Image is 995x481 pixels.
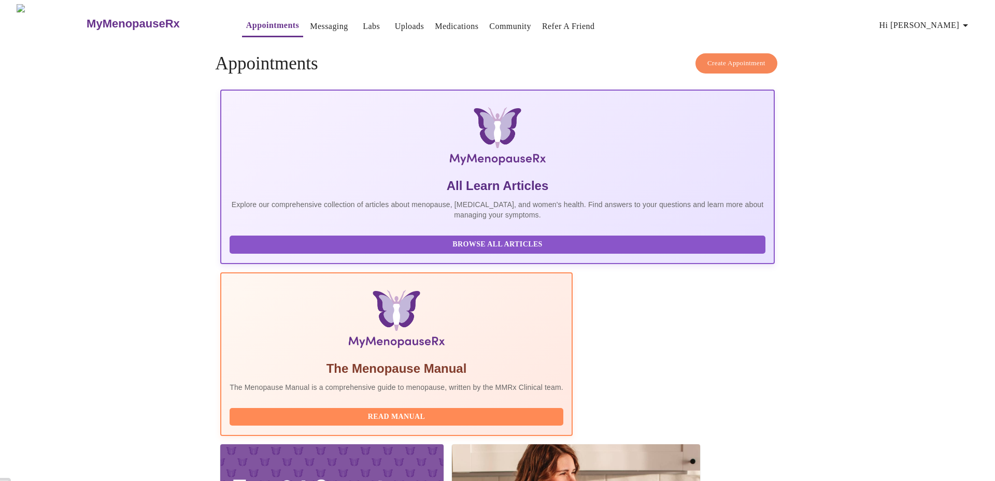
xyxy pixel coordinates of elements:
[230,178,765,194] h5: All Learn Articles
[879,18,972,33] span: Hi [PERSON_NAME]
[230,408,563,426] button: Read Manual
[215,53,780,74] h4: Appointments
[282,290,510,352] img: Menopause Manual
[230,199,765,220] p: Explore our comprehensive collection of articles about menopause, [MEDICAL_DATA], and women's hea...
[363,19,380,34] a: Labs
[707,57,765,69] span: Create Appointment
[485,16,535,37] button: Community
[875,15,976,36] button: Hi [PERSON_NAME]
[230,412,566,420] a: Read Manual
[17,4,86,43] img: MyMenopauseRx Logo
[695,53,777,74] button: Create Appointment
[355,16,388,37] button: Labs
[538,16,599,37] button: Refer a Friend
[435,19,478,34] a: Medications
[87,17,180,31] h3: MyMenopauseRx
[431,16,482,37] button: Medications
[489,19,531,34] a: Community
[306,16,352,37] button: Messaging
[230,236,765,254] button: Browse All Articles
[230,239,768,248] a: Browse All Articles
[240,238,755,251] span: Browse All Articles
[246,18,299,33] a: Appointments
[313,107,682,169] img: MyMenopauseRx Logo
[542,19,595,34] a: Refer a Friend
[240,411,553,424] span: Read Manual
[242,15,303,37] button: Appointments
[391,16,429,37] button: Uploads
[395,19,424,34] a: Uploads
[310,19,348,34] a: Messaging
[86,6,221,42] a: MyMenopauseRx
[230,382,563,392] p: The Menopause Manual is a comprehensive guide to menopause, written by the MMRx Clinical team.
[230,360,563,377] h5: The Menopause Manual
